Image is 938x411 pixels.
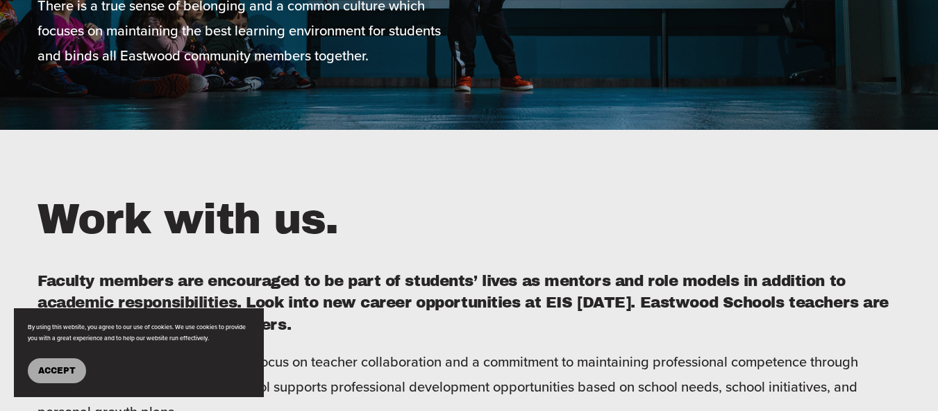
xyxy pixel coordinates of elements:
h2: Work with us. [37,192,901,247]
section: Cookie banner [14,308,264,397]
h4: Faculty members are encouraged to be part of students’ lives as mentors and role models in additi... [37,271,901,337]
p: By using this website, you agree to our use of cookies. We use cookies to provide you with a grea... [28,322,250,344]
button: Accept [28,358,86,383]
span: Accept [38,366,76,376]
